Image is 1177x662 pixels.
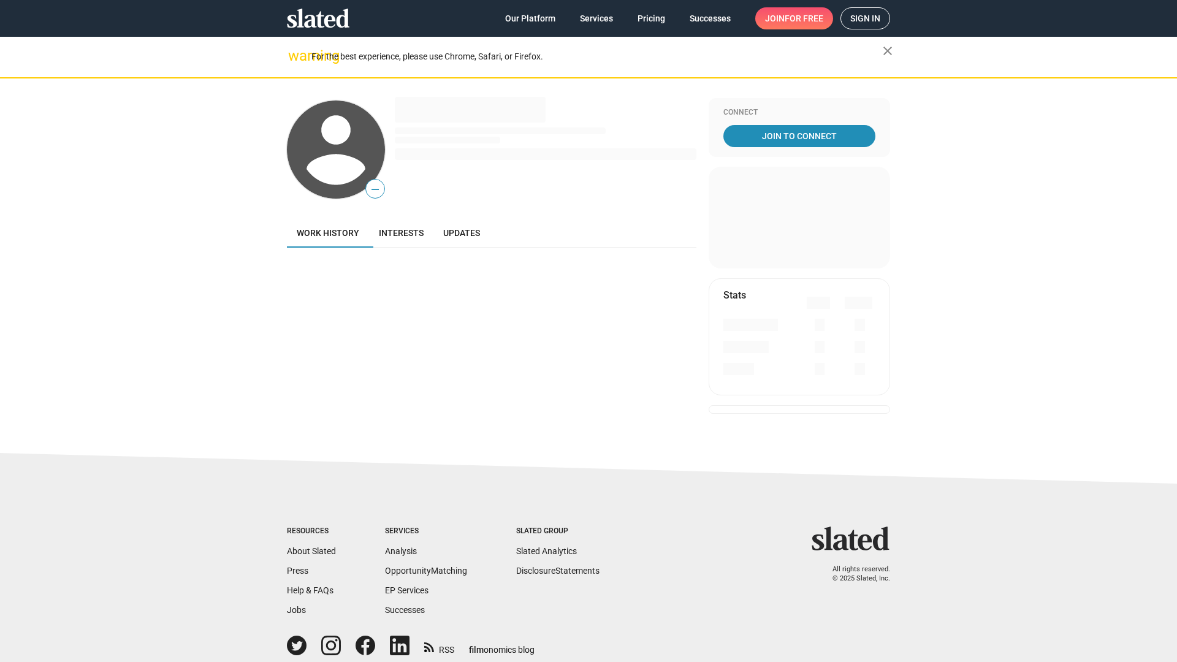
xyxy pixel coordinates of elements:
span: film [469,645,484,655]
span: — [366,181,384,197]
a: OpportunityMatching [385,566,467,576]
a: Jobs [287,605,306,615]
div: Connect [723,108,875,118]
a: Updates [433,218,490,248]
a: Pricing [628,7,675,29]
a: Successes [385,605,425,615]
a: Work history [287,218,369,248]
div: For the best experience, please use Chrome, Safari, or Firefox. [311,48,883,65]
a: About Slated [287,546,336,556]
p: All rights reserved. © 2025 Slated, Inc. [820,565,890,583]
a: EP Services [385,585,429,595]
a: Services [570,7,623,29]
span: for free [785,7,823,29]
a: Joinfor free [755,7,833,29]
span: Services [580,7,613,29]
span: Successes [690,7,731,29]
a: Help & FAQs [287,585,333,595]
span: Join To Connect [726,125,873,147]
a: Slated Analytics [516,546,577,556]
mat-icon: close [880,44,895,58]
span: Our Platform [505,7,555,29]
a: Successes [680,7,741,29]
div: Slated Group [516,527,600,536]
a: Press [287,566,308,576]
a: Interests [369,218,433,248]
span: Sign in [850,8,880,29]
span: Join [765,7,823,29]
span: Updates [443,228,480,238]
a: Join To Connect [723,125,875,147]
a: filmonomics blog [469,634,535,656]
div: Resources [287,527,336,536]
span: Pricing [638,7,665,29]
a: DisclosureStatements [516,566,600,576]
mat-icon: warning [288,48,303,63]
span: Work history [297,228,359,238]
a: Analysis [385,546,417,556]
a: RSS [424,637,454,656]
a: Our Platform [495,7,565,29]
mat-card-title: Stats [723,289,746,302]
div: Services [385,527,467,536]
span: Interests [379,228,424,238]
a: Sign in [840,7,890,29]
